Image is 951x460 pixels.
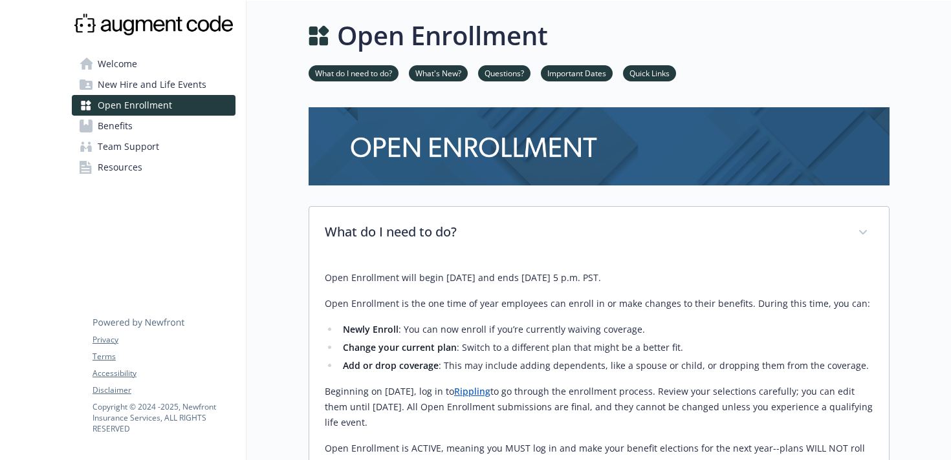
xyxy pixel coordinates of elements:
span: Welcome [98,54,137,74]
span: Resources [98,157,142,178]
strong: Add or drop coverage [343,359,439,371]
a: Disclaimer [93,384,235,396]
p: What do I need to do? [325,222,842,242]
a: Privacy [93,334,235,346]
div: What do I need to do? [309,207,889,260]
p: Open Enrollment is the one time of year employees can enroll in or make changes to their benefits... [325,296,873,311]
li: : Switch to a different plan that might be a better fit. [339,340,873,355]
a: Open Enrollment [72,95,235,116]
a: Important Dates [541,67,613,79]
p: Copyright © 2024 - 2025 , Newfront Insurance Services, ALL RIGHTS RESERVED [93,401,235,434]
span: Benefits [98,116,133,136]
strong: Newly Enroll [343,323,399,335]
span: Open Enrollment [98,95,172,116]
a: Benefits [72,116,235,136]
a: Quick Links [623,67,676,79]
a: Welcome [72,54,235,74]
span: New Hire and Life Events [98,74,206,95]
p: Open Enrollment will begin [DATE] and ends [DATE] 5 p.m. PST. [325,270,873,286]
a: Rippling [454,385,490,397]
li: : You can now enroll if you’re currently waiving coverage. [339,322,873,337]
h1: Open Enrollment [337,16,548,55]
p: Beginning on [DATE], log in to to go through the enrollment process. Review your selections caref... [325,384,873,430]
strong: Change your current plan [343,341,457,353]
a: Questions? [478,67,530,79]
a: Resources [72,157,235,178]
span: Team Support [98,136,159,157]
a: Team Support [72,136,235,157]
a: Terms [93,351,235,362]
a: What's New? [409,67,468,79]
a: What do I need to do? [309,67,399,79]
a: New Hire and Life Events [72,74,235,95]
li: : This may include adding dependents, like a spouse or child, or dropping them from the coverage. [339,358,873,373]
a: Accessibility [93,368,235,379]
img: open enrollment page banner [309,107,890,185]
